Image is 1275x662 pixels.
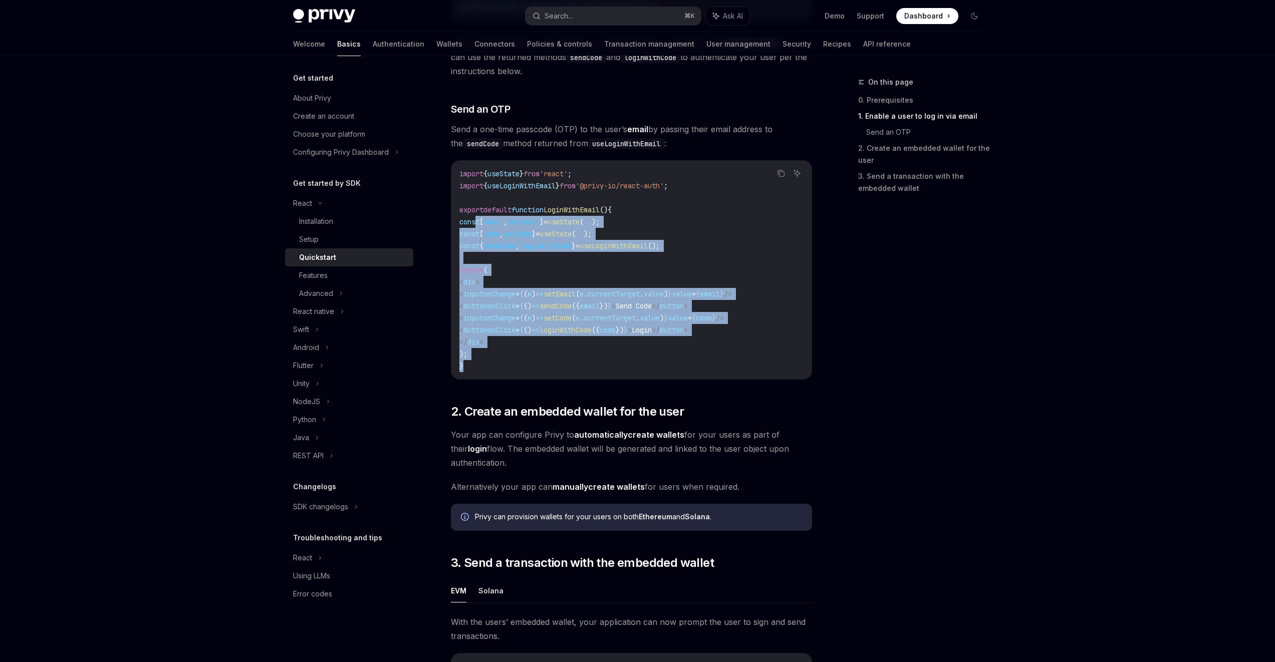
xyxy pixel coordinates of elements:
[648,241,660,250] span: ();
[700,289,720,298] span: email
[463,313,483,322] span: input
[459,181,483,190] span: import
[293,360,314,372] div: Flutter
[293,532,382,544] h5: Troubleshooting and tips
[604,32,694,56] a: Transaction management
[660,313,664,322] span: )
[536,313,544,322] span: =>
[584,313,636,322] span: currentTarget
[580,301,600,310] span: email
[487,325,516,335] span: onClick
[293,110,354,122] div: Create an account
[857,11,884,21] a: Support
[483,205,512,214] span: default
[451,102,511,116] span: Send an OTP
[866,124,990,140] a: Send an OTP
[459,362,463,371] span: }
[553,482,588,492] strong: manually
[532,325,540,335] span: =>
[688,313,692,322] span: =
[459,350,467,359] span: );
[293,9,355,23] img: dark logo
[499,229,503,238] span: ,
[475,277,479,286] span: >
[716,313,724,322] span: />
[520,313,524,322] span: {
[540,229,572,238] span: useState
[293,570,330,582] div: Using LLMs
[451,122,812,150] span: Send a one-time passcode (OTP) to the user’s by passing their email address to the method returne...
[664,313,668,322] span: }
[293,396,320,408] div: NodeJS
[479,338,483,347] span: >
[572,229,576,238] span: (
[299,287,333,299] div: Advanced
[293,432,309,444] div: Java
[520,241,572,250] span: loginWithCode
[293,450,324,462] div: REST API
[600,205,608,214] span: ()
[285,266,413,284] a: Features
[568,169,572,178] span: ;
[285,585,413,603] a: Error codes
[706,32,771,56] a: User management
[459,205,483,214] span: export
[520,169,524,178] span: }
[299,251,336,263] div: Quickstart
[520,301,524,310] span: {
[524,289,528,298] span: (
[580,313,584,322] span: .
[293,197,312,209] div: React
[723,11,743,21] span: Ask AI
[459,277,463,286] span: <
[459,325,463,335] span: <
[483,217,503,226] span: email
[696,289,700,298] span: {
[825,11,845,21] a: Demo
[532,301,540,310] span: =>
[293,128,365,140] div: Choose your platform
[516,301,520,310] span: =
[620,52,680,63] code: loginWithCode
[640,313,660,322] span: value
[791,167,804,180] button: Ask AI
[544,289,576,298] span: setEmail
[572,313,576,322] span: (
[285,212,413,230] a: Installation
[672,289,692,298] span: value
[532,289,536,298] span: )
[503,229,532,238] span: setCode
[632,325,652,335] span: Login
[293,414,316,426] div: Python
[528,289,532,298] span: e
[544,313,572,322] span: setCode
[463,277,475,286] span: div
[664,289,668,298] span: )
[904,11,943,21] span: Dashboard
[459,289,463,298] span: <
[616,325,624,335] span: })
[553,482,645,492] a: manuallycreate wallets
[580,217,584,226] span: (
[285,248,413,266] a: Quickstart
[692,313,696,322] span: {
[524,169,540,178] span: from
[576,241,580,250] span: =
[293,92,331,104] div: About Privy
[285,89,413,107] a: About Privy
[463,301,487,310] span: button
[483,181,487,190] span: {
[600,301,608,310] span: })
[644,289,664,298] span: value
[463,289,483,298] span: input
[451,555,714,571] span: 3. Send a transaction with the embedded wallet
[540,325,592,335] span: loginWithCode
[588,289,640,298] span: currentTarget
[584,289,588,298] span: .
[467,338,479,347] span: div
[612,301,616,310] span: >
[487,301,516,310] span: onClick
[639,512,672,521] strong: Ethereum
[451,36,812,78] span: Ensure that this hook is mounted in a component that is wrapped by the . You can use the returned...
[516,325,520,335] span: =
